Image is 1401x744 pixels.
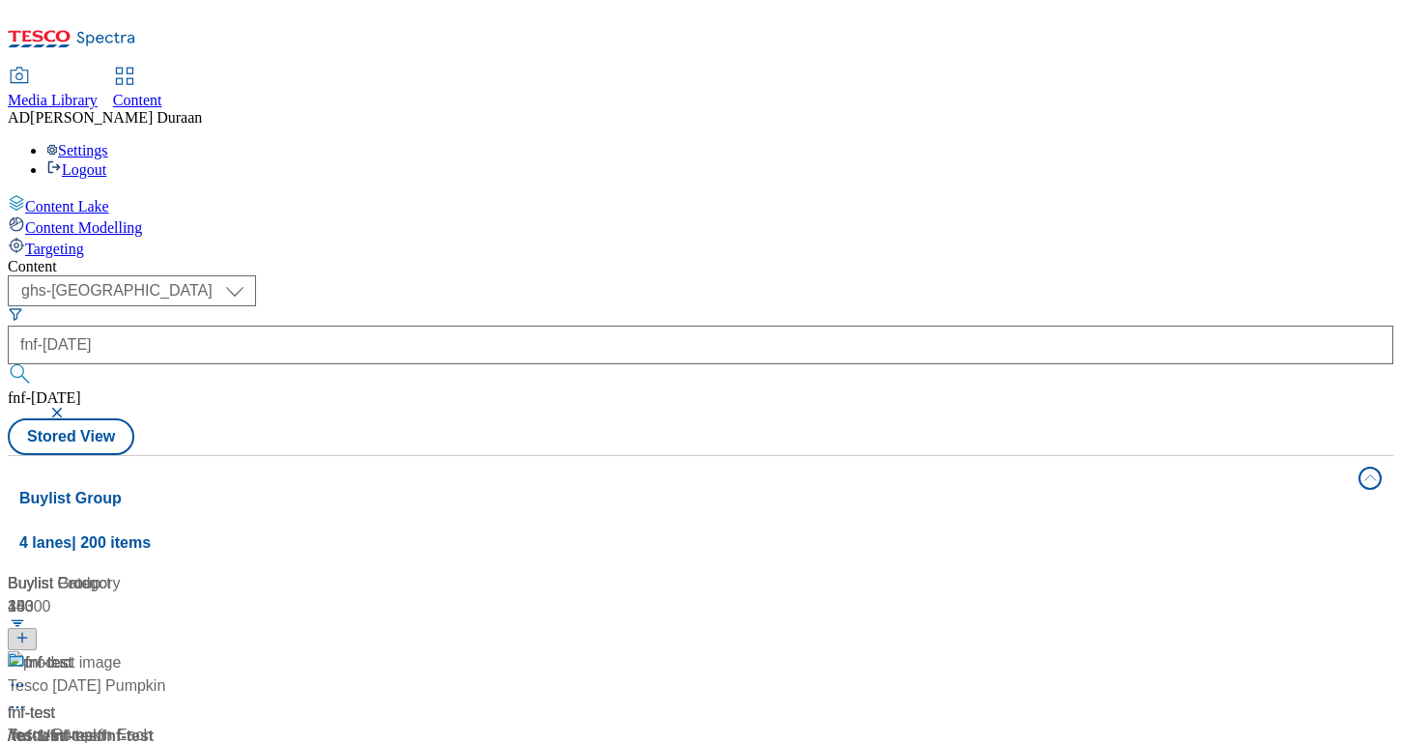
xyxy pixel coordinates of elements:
[8,701,55,725] div: fnf-test
[8,92,98,108] span: Media Library
[113,69,162,109] a: Content
[8,306,23,322] svg: Search Filters
[8,237,1393,258] a: Targeting
[8,418,134,455] button: Stored View
[46,142,108,158] a: Settings
[98,728,155,744] span: / fnf-test
[8,194,1393,215] a: Content Lake
[8,109,30,126] span: AD
[25,241,84,257] span: Targeting
[25,198,109,215] span: Content Lake
[25,219,142,236] span: Content Modelling
[8,258,1393,275] div: Content
[8,728,45,744] span: / test1
[8,389,81,406] span: fnf-[DATE]
[8,215,1393,237] a: Content Modelling
[45,728,97,744] span: / fnf-test
[8,69,98,109] a: Media Library
[113,92,162,108] span: Content
[19,487,1347,510] h4: Buylist Group
[46,161,106,178] a: Logout
[30,109,202,126] span: [PERSON_NAME] Duraan
[8,456,1393,564] button: Buylist Group4 lanes| 200 items
[8,595,249,618] div: 353
[8,326,1393,364] input: Search
[19,534,151,551] span: 4 lanes | 200 items
[25,651,72,674] div: fnf-test
[8,572,249,595] div: Buylist Category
